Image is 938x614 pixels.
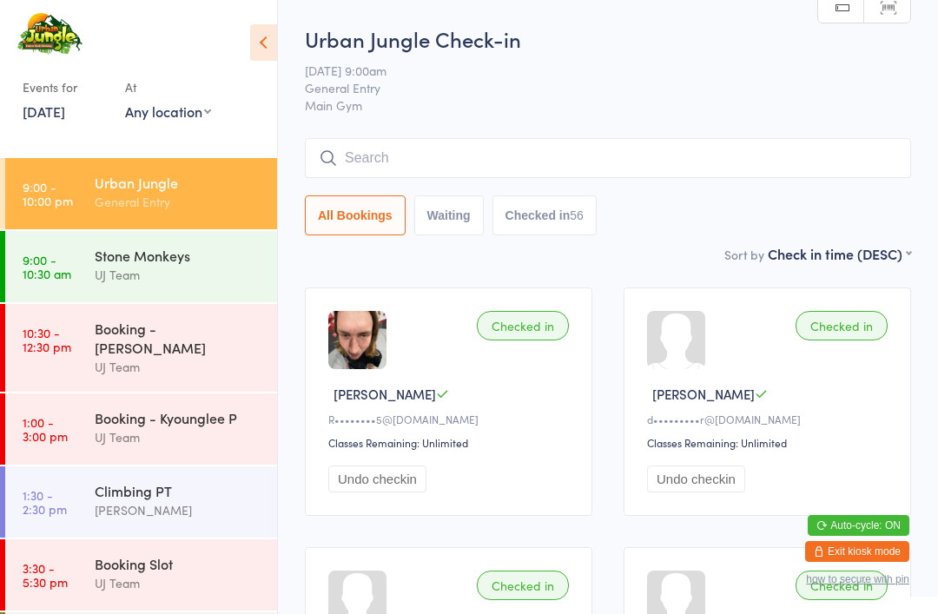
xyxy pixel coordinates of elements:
div: Climbing PT [95,481,262,500]
button: Undo checkin [328,465,426,492]
time: 9:00 - 10:30 am [23,253,71,281]
div: Any location [125,102,211,121]
div: UJ Team [95,357,262,377]
div: Events for [23,73,108,102]
div: UJ Team [95,573,262,593]
button: Waiting [414,195,484,235]
div: Checked in [796,571,888,600]
time: 1:30 - 2:30 pm [23,488,67,516]
div: Booking - [PERSON_NAME] [95,319,262,357]
input: Search [305,138,911,178]
div: Booking Slot [95,554,262,573]
div: Classes Remaining: Unlimited [647,435,893,450]
label: Sort by [724,246,764,263]
button: Exit kiosk mode [805,541,909,562]
div: Checked in [477,311,569,340]
div: Checked in [796,311,888,340]
div: Stone Monkeys [95,246,262,265]
button: Auto-cycle: ON [808,515,909,536]
a: [DATE] [23,102,65,121]
div: d•••••••••r@[DOMAIN_NAME] [647,412,893,426]
button: All Bookings [305,195,406,235]
span: [PERSON_NAME] [652,385,755,403]
img: Urban Jungle Indoor Rock Climbing [17,13,83,56]
div: R••••••••5@[DOMAIN_NAME] [328,412,574,426]
div: At [125,73,211,102]
span: [PERSON_NAME] [334,385,436,403]
time: 9:00 - 10:00 pm [23,180,73,208]
div: Classes Remaining: Unlimited [328,435,574,450]
div: [PERSON_NAME] [95,500,262,520]
span: General Entry [305,79,884,96]
div: Check in time (DESC) [768,244,911,263]
span: [DATE] 9:00am [305,62,884,79]
time: 1:00 - 3:00 pm [23,415,68,443]
a: 10:30 -12:30 pmBooking - [PERSON_NAME]UJ Team [5,304,277,392]
time: 3:30 - 5:30 pm [23,561,68,589]
a: 1:30 -2:30 pmClimbing PT[PERSON_NAME] [5,466,277,538]
h2: Urban Jungle Check-in [305,24,911,53]
button: Undo checkin [647,465,745,492]
img: image1666523586.png [328,311,386,369]
div: UJ Team [95,427,262,447]
div: General Entry [95,192,262,212]
a: 3:30 -5:30 pmBooking SlotUJ Team [5,539,277,611]
div: 56 [570,208,584,222]
span: Main Gym [305,96,911,114]
div: Urban Jungle [95,173,262,192]
a: 1:00 -3:00 pmBooking - Kyounglee PUJ Team [5,393,277,465]
div: UJ Team [95,265,262,285]
a: 9:00 -10:30 amStone MonkeysUJ Team [5,231,277,302]
a: 9:00 -10:00 pmUrban JungleGeneral Entry [5,158,277,229]
div: Checked in [477,571,569,600]
time: 10:30 - 12:30 pm [23,326,71,353]
div: Booking - Kyounglee P [95,408,262,427]
button: how to secure with pin [806,573,909,585]
button: Checked in56 [492,195,597,235]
